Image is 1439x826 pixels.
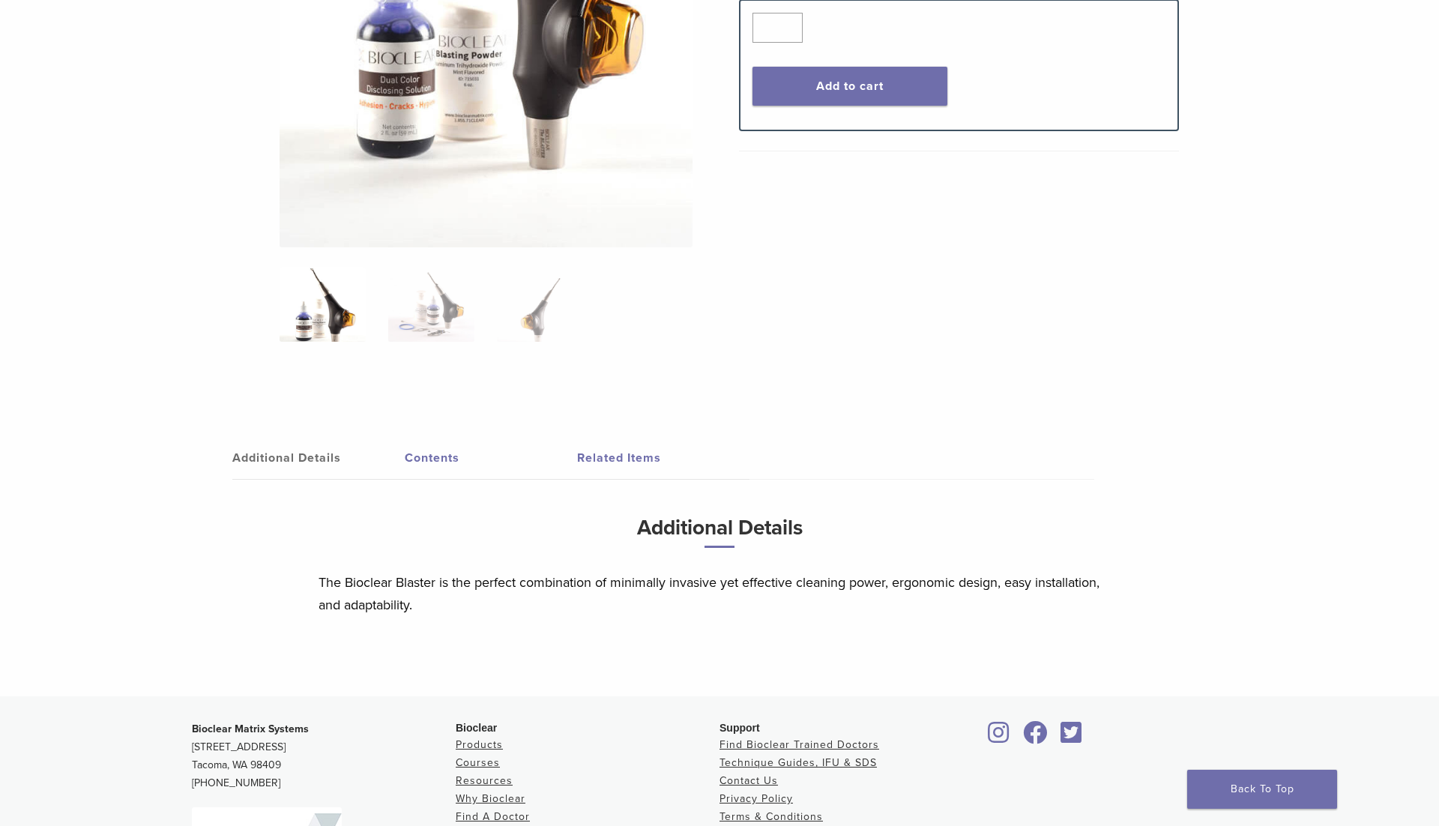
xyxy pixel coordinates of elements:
[319,571,1120,616] p: The Bioclear Blaster is the perfect combination of minimally invasive yet effective cleaning powe...
[497,267,583,342] img: Blaster Kit - Image 3
[719,756,877,769] a: Technique Guides, IFU & SDS
[192,720,456,792] p: [STREET_ADDRESS] Tacoma, WA 98409 [PHONE_NUMBER]
[983,730,1015,745] a: Bioclear
[405,437,577,479] a: Contents
[719,810,823,823] a: Terms & Conditions
[1018,730,1052,745] a: Bioclear
[456,722,497,734] span: Bioclear
[1055,730,1087,745] a: Bioclear
[577,437,749,479] a: Related Items
[456,756,500,769] a: Courses
[719,774,778,787] a: Contact Us
[456,738,503,751] a: Products
[280,267,366,342] img: Bioclear-Blaster-Kit-Simplified-1-e1548850725122-324x324.jpg
[456,810,530,823] a: Find A Doctor
[319,510,1120,560] h3: Additional Details
[456,792,525,805] a: Why Bioclear
[719,722,760,734] span: Support
[719,738,879,751] a: Find Bioclear Trained Doctors
[456,774,513,787] a: Resources
[232,437,405,479] a: Additional Details
[192,723,309,735] strong: Bioclear Matrix Systems
[388,267,474,342] img: Blaster Kit - Image 2
[752,67,948,106] button: Add to cart
[719,792,793,805] a: Privacy Policy
[1187,770,1337,809] a: Back To Top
